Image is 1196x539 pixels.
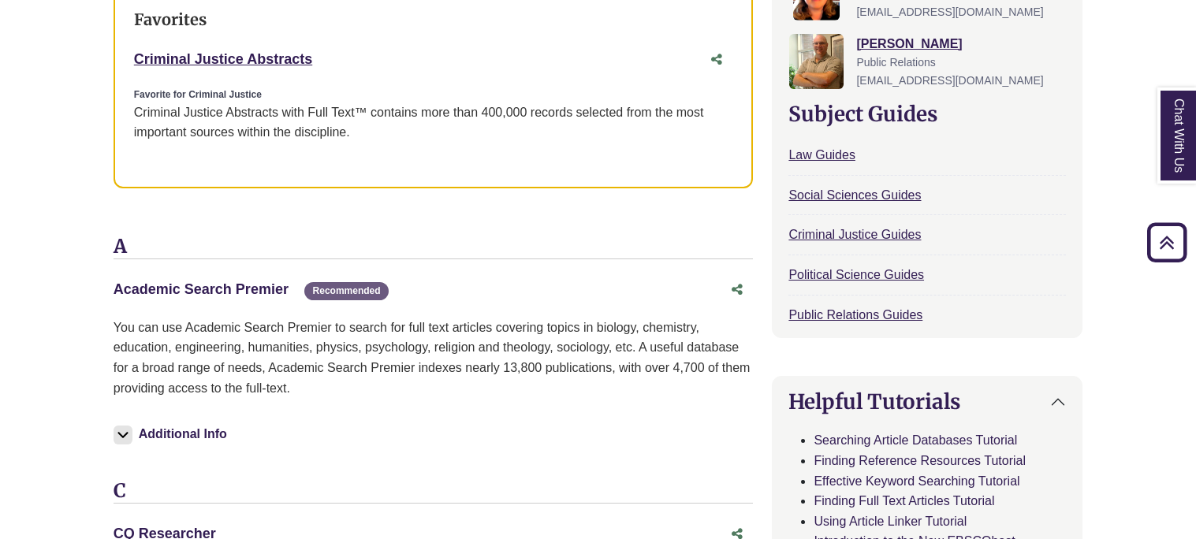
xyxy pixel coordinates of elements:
h2: Subject Guides [788,102,1066,126]
a: Criminal Justice Guides [788,228,921,241]
a: Effective Keyword Searching Tutorial [814,474,1019,488]
a: Academic Search Premier [114,281,289,297]
a: Back to Top [1142,232,1192,253]
a: Finding Full Text Articles Tutorial [814,494,994,507]
a: Finding Reference Resources Tutorial [814,454,1026,467]
h3: A [114,236,754,259]
button: Share this database [721,275,753,305]
button: Additional Info [114,423,232,445]
button: Helpful Tutorials [773,377,1082,426]
h3: C [114,480,754,504]
span: [EMAIL_ADDRESS][DOMAIN_NAME] [856,74,1043,87]
a: Public Relations Guides [788,308,922,322]
span: [EMAIL_ADDRESS][DOMAIN_NAME] [856,6,1043,18]
h3: Favorites [134,10,733,29]
a: Social Sciences Guides [788,188,921,202]
a: Law Guides [788,148,855,162]
span: Recommended [304,282,388,300]
div: Favorite for Criminal Justice [134,87,733,102]
a: Political Science Guides [788,268,924,281]
img: Nathan Farley [789,34,844,89]
span: Public Relations [856,56,935,69]
a: Using Article Linker Tutorial [814,515,967,528]
div: Criminal Justice Abstracts with Full Text™ contains more than 400,000 records selected from the m... [134,102,733,143]
a: Searching Article Databases Tutorial [814,433,1017,447]
button: Share this database [701,45,732,75]
p: You can use Academic Search Premier to search for full text articles covering topics in biology, ... [114,318,754,398]
a: Criminal Justice Abstracts [134,51,312,67]
a: [PERSON_NAME] [856,37,962,50]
